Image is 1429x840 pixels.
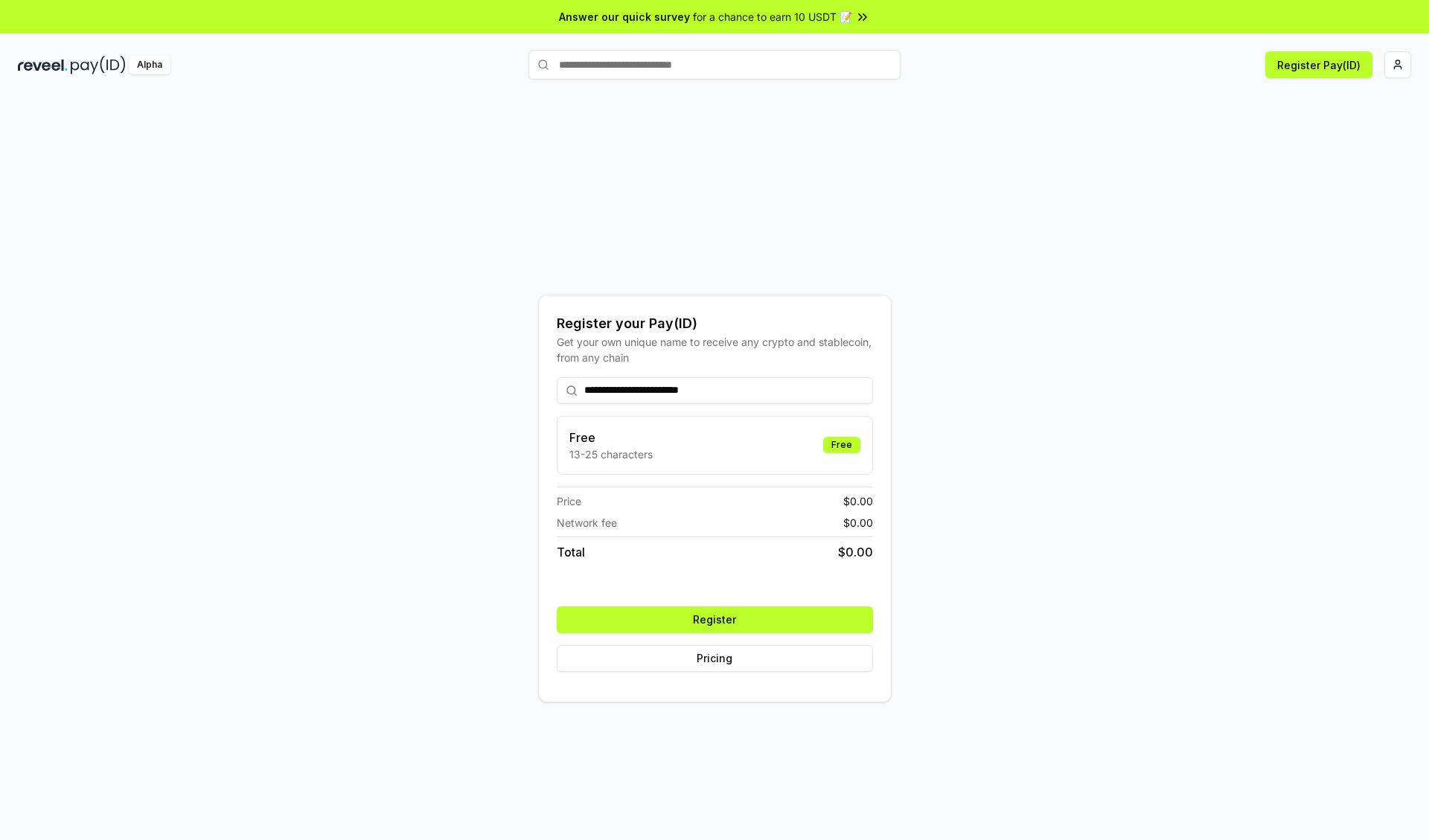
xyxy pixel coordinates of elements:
[693,9,852,25] span: for a chance to earn 10 USDT 📝
[823,437,860,453] div: Free
[18,56,68,74] img: reveel_dark
[559,9,690,25] span: Answer our quick survey
[557,543,585,561] span: Total
[557,606,873,633] button: Register
[838,543,873,561] span: $ 0.00
[557,515,617,530] span: Network fee
[557,493,581,509] span: Price
[1265,51,1372,78] button: Register Pay(ID)
[557,313,873,334] div: Register your Pay(ID)
[557,334,873,365] div: Get your own unique name to receive any crypto and stablecoin, from any chain
[569,429,653,446] h3: Free
[557,645,873,672] button: Pricing
[569,446,653,462] p: 13-25 characters
[843,515,873,530] span: $ 0.00
[71,56,126,74] img: pay_id
[843,493,873,509] span: $ 0.00
[129,56,170,74] div: Alpha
